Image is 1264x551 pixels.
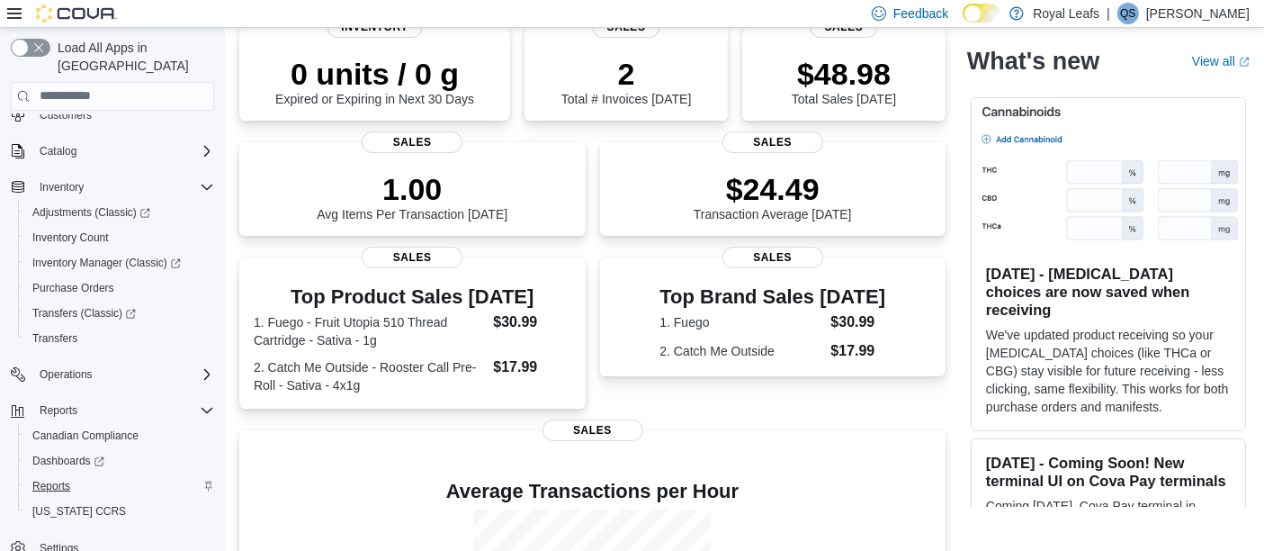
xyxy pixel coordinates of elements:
a: [US_STATE] CCRS [25,501,133,522]
p: 1.00 [317,171,507,207]
span: Canadian Compliance [32,429,139,443]
span: Operations [32,364,214,385]
span: Transfers [32,331,77,346]
p: $24.49 [694,171,852,207]
span: Customers [40,108,92,122]
h2: What's new [967,47,1099,76]
a: Adjustments (Classic) [25,202,157,223]
button: Reports [18,474,221,499]
a: Dashboards [18,448,221,474]
dt: 2. Catch Me Outside - Rooster Call Pre-Roll - Sativa - 4x1g [254,358,486,394]
a: Inventory Manager (Classic) [18,250,221,275]
a: Inventory Manager (Classic) [25,252,188,274]
span: Reports [40,403,77,418]
dd: $30.99 [493,312,570,333]
div: Total Sales [DATE] [792,56,896,106]
span: Canadian Compliance [25,425,214,447]
button: Catalog [32,140,84,162]
span: Inventory Count [32,230,109,245]
span: Transfers (Classic) [32,306,136,321]
span: Washington CCRS [25,501,214,522]
span: Load All Apps in [GEOGRAPHIC_DATA] [50,39,214,75]
span: Dashboards [25,450,214,472]
span: Sales [722,247,823,268]
span: Sales [362,131,462,153]
a: Dashboards [25,450,112,472]
span: Reports [25,475,214,497]
h4: Average Transactions per Hour [254,481,931,502]
h3: [DATE] - Coming Soon! New terminal UI on Cova Pay terminals [986,455,1231,491]
dt: 2. Catch Me Outside [659,342,823,360]
dt: 1. Fuego - Fruit Utopia 510 Thread Cartridge - Sativa - 1g [254,313,486,349]
span: Reports [32,479,70,493]
button: Purchase Orders [18,275,221,301]
button: Canadian Compliance [18,423,221,448]
dd: $17.99 [493,357,570,378]
dd: $30.99 [830,312,885,333]
input: Dark Mode [963,4,1000,23]
span: Transfers (Classic) [25,303,214,324]
button: Reports [4,398,221,423]
dt: 1. Fuego [659,313,823,331]
span: Feedback [893,5,948,23]
button: [US_STATE] CCRS [18,499,221,524]
dd: $17.99 [830,340,885,362]
span: Sales [722,131,823,153]
span: Dashboards [32,454,104,468]
button: Customers [4,102,221,128]
span: Operations [40,367,93,382]
span: Adjustments (Classic) [32,205,150,220]
a: Customers [32,104,99,126]
button: Transfers [18,326,221,351]
span: Adjustments (Classic) [25,202,214,223]
span: Inventory [32,176,214,198]
p: We've updated product receiving so your [MEDICAL_DATA] choices (like THCa or CBG) stay visible fo... [986,327,1231,417]
a: Reports [25,475,77,497]
a: Transfers (Classic) [25,303,143,324]
h3: [DATE] - [MEDICAL_DATA] choices are now saved when receiving [986,266,1231,320]
button: Inventory [4,175,221,200]
a: Transfers (Classic) [18,301,221,326]
p: $48.98 [792,56,896,92]
span: Reports [32,400,214,421]
span: Catalog [40,144,76,158]
p: | [1107,3,1110,24]
button: Inventory [32,176,91,198]
button: Operations [4,362,221,387]
a: Canadian Compliance [25,425,146,447]
button: Reports [32,400,85,421]
p: 2 [561,56,691,92]
a: Purchase Orders [25,277,121,299]
div: Transaction Average [DATE] [694,171,852,221]
button: Inventory Count [18,225,221,250]
a: Transfers [25,328,85,349]
p: [PERSON_NAME] [1146,3,1250,24]
span: [US_STATE] CCRS [32,504,126,519]
span: QS [1120,3,1135,24]
span: Inventory [40,180,84,194]
div: Expired or Expiring in Next 30 Days [275,56,474,106]
a: View allExternal link [1192,54,1250,68]
span: Customers [32,104,214,126]
span: Inventory Manager (Classic) [32,256,181,270]
span: Transfers [25,328,214,349]
svg: External link [1239,57,1250,68]
h3: Top Brand Sales [DATE] [659,286,885,308]
div: Qadeer Shah [1117,3,1139,24]
span: Purchase Orders [32,281,114,295]
button: Operations [32,364,100,385]
h3: Top Product Sales [DATE] [254,286,571,308]
img: Cova [36,5,117,23]
div: Total # Invoices [DATE] [561,56,691,106]
p: Royal Leafs [1033,3,1099,24]
p: 0 units / 0 g [275,56,474,92]
span: Inventory Count [25,227,214,248]
span: Dark Mode [963,23,964,23]
a: Inventory Count [25,227,116,248]
span: Catalog [32,140,214,162]
a: Adjustments (Classic) [18,200,221,225]
button: Catalog [4,139,221,164]
span: Inventory Manager (Classic) [25,252,214,274]
span: Sales [362,247,462,268]
span: Purchase Orders [25,277,214,299]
